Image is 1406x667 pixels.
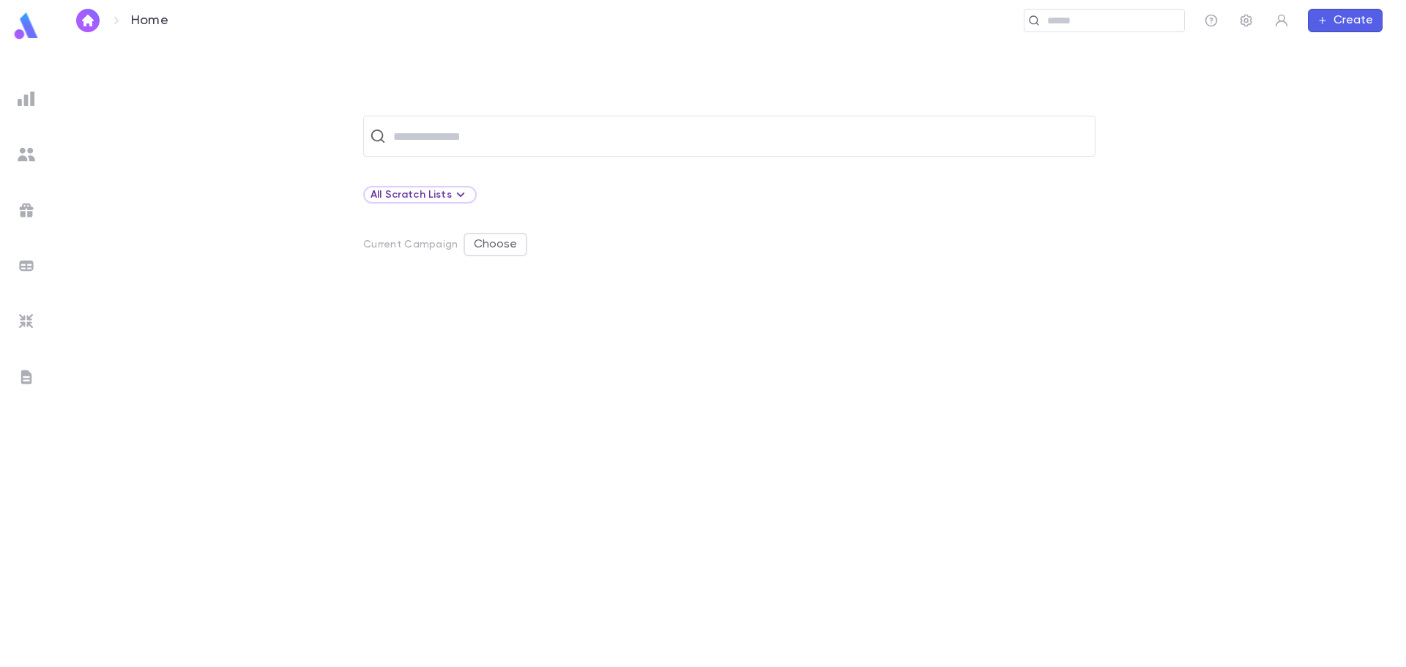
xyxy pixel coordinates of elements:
img: home_white.a664292cf8c1dea59945f0da9f25487c.svg [79,15,97,26]
div: All Scratch Lists [371,186,469,204]
p: Home [131,12,168,29]
button: Choose [464,233,527,256]
img: imports_grey.530a8a0e642e233f2baf0ef88e8c9fcb.svg [18,313,35,330]
div: All Scratch Lists [363,186,477,204]
img: reports_grey.c525e4749d1bce6a11f5fe2a8de1b229.svg [18,90,35,108]
img: letters_grey.7941b92b52307dd3b8a917253454ce1c.svg [18,368,35,386]
img: batches_grey.339ca447c9d9533ef1741baa751efc33.svg [18,257,35,275]
img: campaigns_grey.99e729a5f7ee94e3726e6486bddda8f1.svg [18,201,35,219]
button: Create [1308,9,1383,32]
p: Current Campaign [363,239,458,250]
img: logo [12,12,41,40]
img: students_grey.60c7aba0da46da39d6d829b817ac14fc.svg [18,146,35,163]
